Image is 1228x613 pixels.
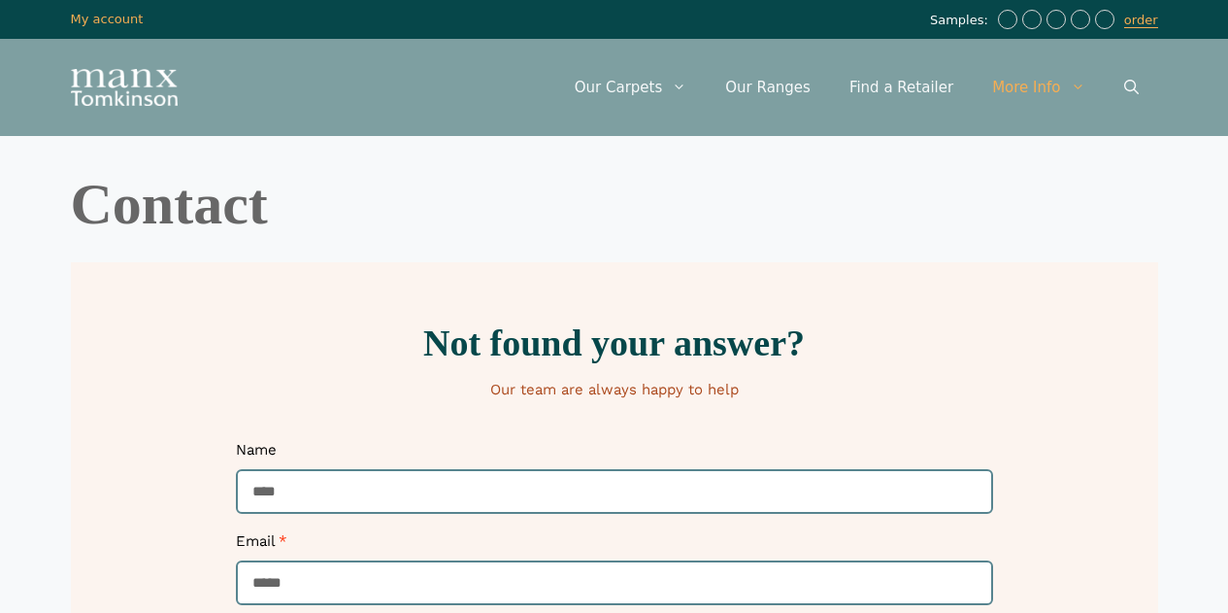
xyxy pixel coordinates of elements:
a: Our Carpets [555,58,707,117]
a: My account [71,12,144,26]
label: Name [236,441,277,469]
a: Our Ranges [706,58,830,117]
p: Our team are always happy to help [81,381,1148,400]
img: Manx Tomkinson [71,69,178,106]
span: Samples: [930,13,993,29]
h2: Not found your answer? [81,324,1148,361]
a: order [1124,13,1158,28]
label: Email [236,532,287,561]
nav: Primary [555,58,1158,117]
a: More Info [973,58,1104,117]
h1: Contact [71,175,1158,233]
a: Find a Retailer [830,58,973,117]
a: Open Search Bar [1105,58,1158,117]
